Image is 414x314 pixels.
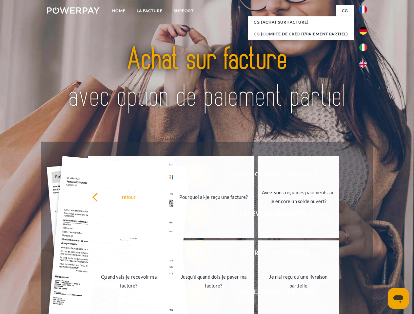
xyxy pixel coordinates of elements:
a: Home [107,5,131,17]
img: it [359,44,367,51]
div: Pourquoi ai-je reçu une facture? [177,192,250,201]
img: en [359,61,367,68]
img: de [359,27,367,35]
a: CG (Compte de crédit/paiement partiel) [248,28,354,40]
a: Support [168,5,199,17]
a: LA FACTURE [131,5,168,17]
a: CG [336,5,354,17]
img: logo-powerpay-white.svg [47,7,100,14]
div: Jusqu'à quand dois-je payer ma facture? [177,272,250,290]
img: fr [359,6,367,13]
div: Quand vais-je recevoir ma facture? [92,272,166,290]
img: title-powerpay_fr.svg [63,31,351,125]
iframe: Bouton de lancement de la fenêtre de messagerie [388,288,409,309]
div: retour [92,192,166,201]
a: Avez-vous reçu mes paiements, ai-je encore un solde ouvert? [258,156,339,238]
div: Avez-vous reçu mes paiements, ai-je encore un solde ouvert? [262,188,335,206]
div: Je n'ai reçu qu'une livraison partielle [262,272,335,290]
a: CG (achat sur facture) [248,16,354,28]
